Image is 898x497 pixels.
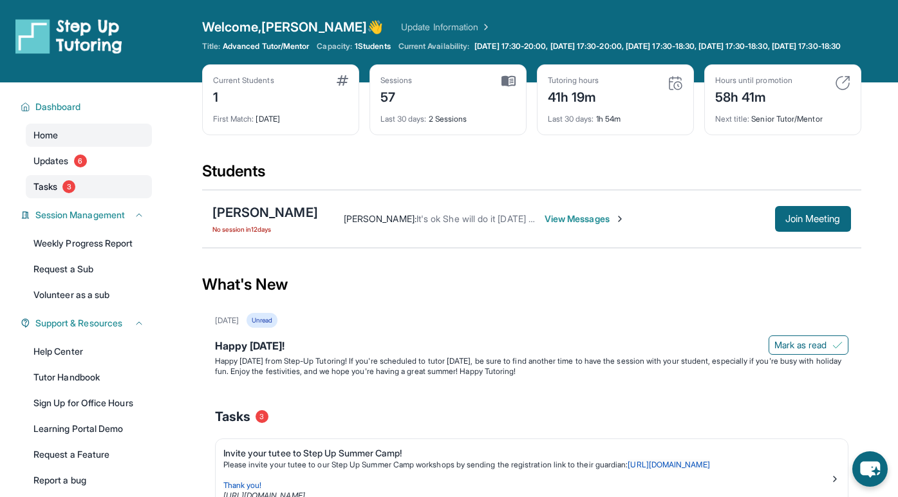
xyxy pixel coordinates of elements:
div: Happy [DATE]! [215,338,848,356]
img: Mark as read [832,340,843,350]
a: Weekly Progress Report [26,232,152,255]
div: Senior Tutor/Mentor [715,106,850,124]
p: Happy [DATE] from Step-Up Tutoring! If you're scheduled to tutor [DATE], be sure to find another ... [215,356,848,377]
span: No session in 12 days [212,224,318,234]
button: Session Management [30,209,144,221]
a: [URL][DOMAIN_NAME] [628,460,709,469]
div: Tutoring hours [548,75,599,86]
span: Thank you! [223,480,262,490]
span: Session Management [35,209,125,221]
div: [DATE] [213,106,348,124]
a: Updates6 [26,149,152,173]
img: logo [15,18,122,54]
span: 6 [74,155,87,167]
span: [DATE] 17:30-20:00, [DATE] 17:30-20:00, [DATE] 17:30-18:30, [DATE] 17:30-18:30, [DATE] 17:30-18:30 [474,41,841,52]
div: 41h 19m [548,86,599,106]
button: Join Meeting [775,206,851,232]
span: Last 30 days : [380,114,427,124]
a: Request a Feature [26,443,152,466]
div: 1h 54m [548,106,683,124]
span: Support & Resources [35,317,122,330]
img: Chevron Right [478,21,491,33]
div: 57 [380,86,413,106]
div: 1 [213,86,274,106]
span: Current Availability: [398,41,469,52]
div: What's New [202,256,861,313]
div: Invite your tutee to Step Up Summer Camp! [223,447,830,460]
span: Join Meeting [785,215,841,223]
span: Tasks [33,180,57,193]
span: First Match : [213,114,254,124]
a: Request a Sub [26,258,152,281]
button: Mark as read [769,335,848,355]
a: Volunteer as a sub [26,283,152,306]
div: [PERSON_NAME] [212,203,318,221]
a: Home [26,124,152,147]
span: [PERSON_NAME] : [344,213,416,224]
span: Advanced Tutor/Mentor [223,41,309,52]
a: Report a bug [26,469,152,492]
div: Students [202,161,861,189]
span: Last 30 days : [548,114,594,124]
div: Sessions [380,75,413,86]
span: Tasks [215,408,250,426]
div: Current Students [213,75,274,86]
span: 3 [62,180,75,193]
button: Support & Resources [30,317,144,330]
a: Tasks3 [26,175,152,198]
a: Update Information [401,21,491,33]
p: Please invite your tutee to our Step Up Summer Camp workshops by sending the registration link to... [223,460,830,470]
span: Mark as read [774,339,827,352]
span: Updates [33,155,69,167]
a: Learning Portal Demo [26,417,152,440]
span: Welcome, [PERSON_NAME] 👋 [202,18,384,36]
div: Unread [247,313,277,328]
a: Sign Up for Office Hours [26,391,152,415]
span: Home [33,129,58,142]
a: Tutor Handbook [26,366,152,389]
span: 3 [256,410,268,423]
span: Dashboard [35,100,81,113]
div: Hours until promotion [715,75,792,86]
img: Chevron-Right [615,214,625,224]
a: Help Center [26,340,152,363]
div: 58h 41m [715,86,792,106]
img: card [337,75,348,86]
span: It's ok She will do it [DATE] Thank you [416,213,572,224]
button: chat-button [852,451,888,487]
div: 2 Sessions [380,106,516,124]
span: View Messages [545,212,625,225]
button: Dashboard [30,100,144,113]
span: 1 Students [355,41,391,52]
img: card [668,75,683,91]
img: card [835,75,850,91]
span: Capacity: [317,41,352,52]
div: [DATE] [215,315,239,326]
a: [DATE] 17:30-20:00, [DATE] 17:30-20:00, [DATE] 17:30-18:30, [DATE] 17:30-18:30, [DATE] 17:30-18:30 [472,41,843,52]
span: Title: [202,41,220,52]
img: card [501,75,516,87]
span: Next title : [715,114,750,124]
